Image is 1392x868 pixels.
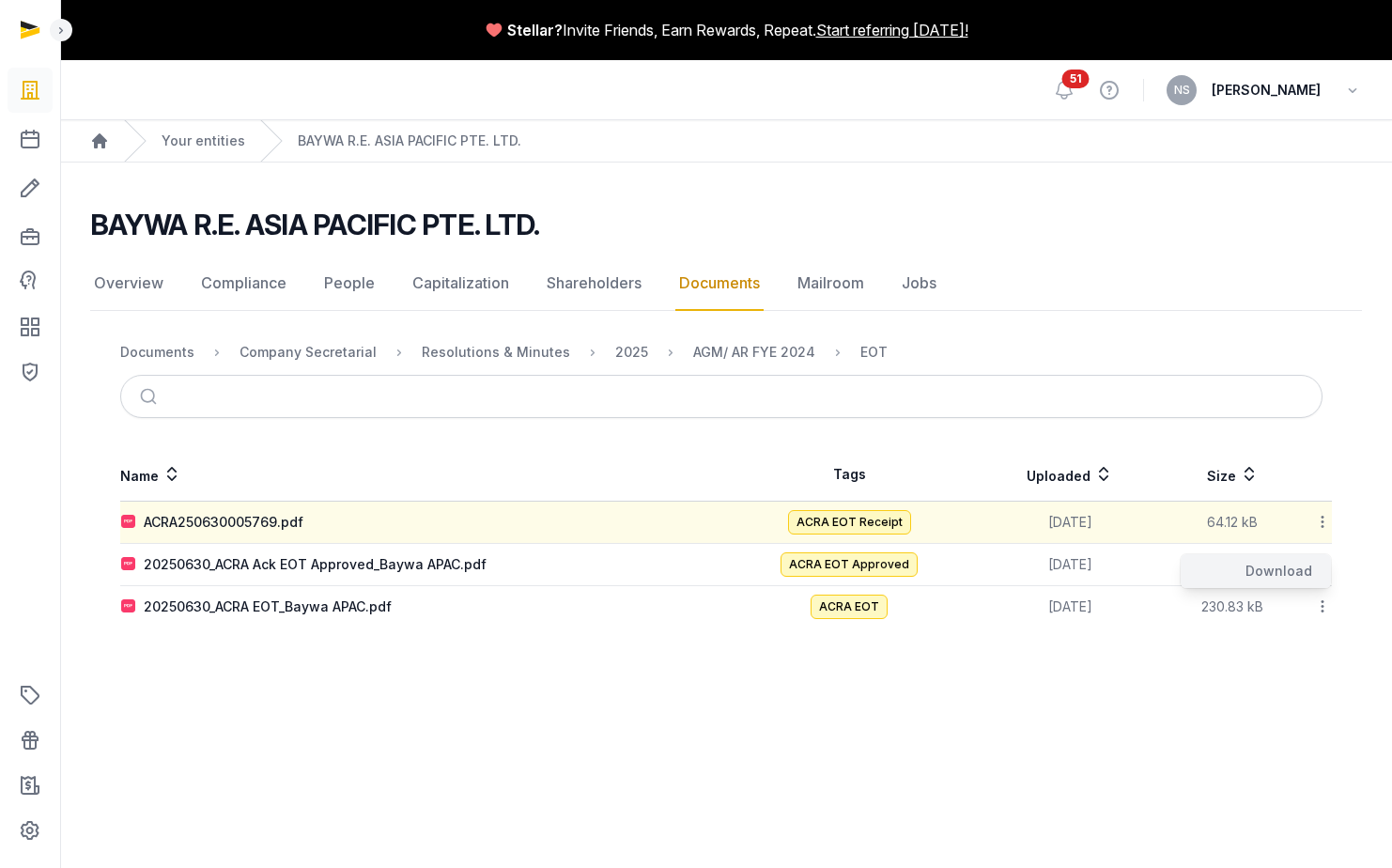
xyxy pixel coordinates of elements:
span: [PERSON_NAME] [1212,79,1321,101]
a: BAYWA R.E. ASIA PACIFIC PTE. LTD. [298,132,521,150]
img: pdf.svg [121,515,136,530]
div: Resolutions & Minutes [422,343,570,362]
div: 20250630_ACRA Ack EOT Approved_Baywa APAC.pdf [144,555,487,574]
a: Start referring [DATE]! [816,19,968,41]
div: Documents [120,343,194,362]
th: Uploaded [973,448,1167,502]
img: pdf.svg [121,599,136,614]
div: EOT [860,343,888,362]
th: Tags [726,448,973,502]
button: NS [1167,75,1197,105]
div: Company Secretarial [240,343,377,362]
h2: BAYWA R.E. ASIA PACIFIC PTE. LTD. [90,208,539,241]
th: Name [120,448,726,502]
span: [DATE] [1048,556,1092,572]
iframe: Chat Widget [1054,650,1392,868]
span: NS [1174,85,1190,96]
td: 230.83 kB [1167,586,1298,628]
td: 64.12 kB [1167,502,1298,544]
a: Documents [675,256,764,311]
a: Shareholders [543,256,645,311]
a: Overview [90,256,167,311]
span: [DATE] [1048,514,1092,530]
a: Jobs [898,256,940,311]
td: 176.22 kB [1167,544,1298,586]
div: 2025 [615,343,648,362]
span: Stellar? [507,19,563,41]
span: ACRA EOT Approved [781,552,918,577]
a: Your entities [162,132,245,150]
th: Size [1167,448,1298,502]
div: ACRA250630005769.pdf [144,513,303,532]
span: ACRA EOT [811,595,888,619]
a: Capitalization [409,256,513,311]
div: Download [1181,554,1331,588]
span: ACRA EOT Receipt [788,510,911,535]
a: Mailroom [794,256,868,311]
nav: Breadcrumb [60,120,1392,163]
a: Compliance [197,256,290,311]
span: [DATE] [1048,598,1092,614]
img: pdf.svg [121,557,136,572]
nav: Breadcrumb [120,330,1332,375]
button: Submit [129,376,173,417]
nav: Tabs [90,256,1362,311]
div: 20250630_ACRA EOT_Baywa APAC.pdf [144,597,392,616]
div: AGM/ AR FYE 2024 [693,343,815,362]
span: 51 [1062,70,1090,88]
a: People [320,256,379,311]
